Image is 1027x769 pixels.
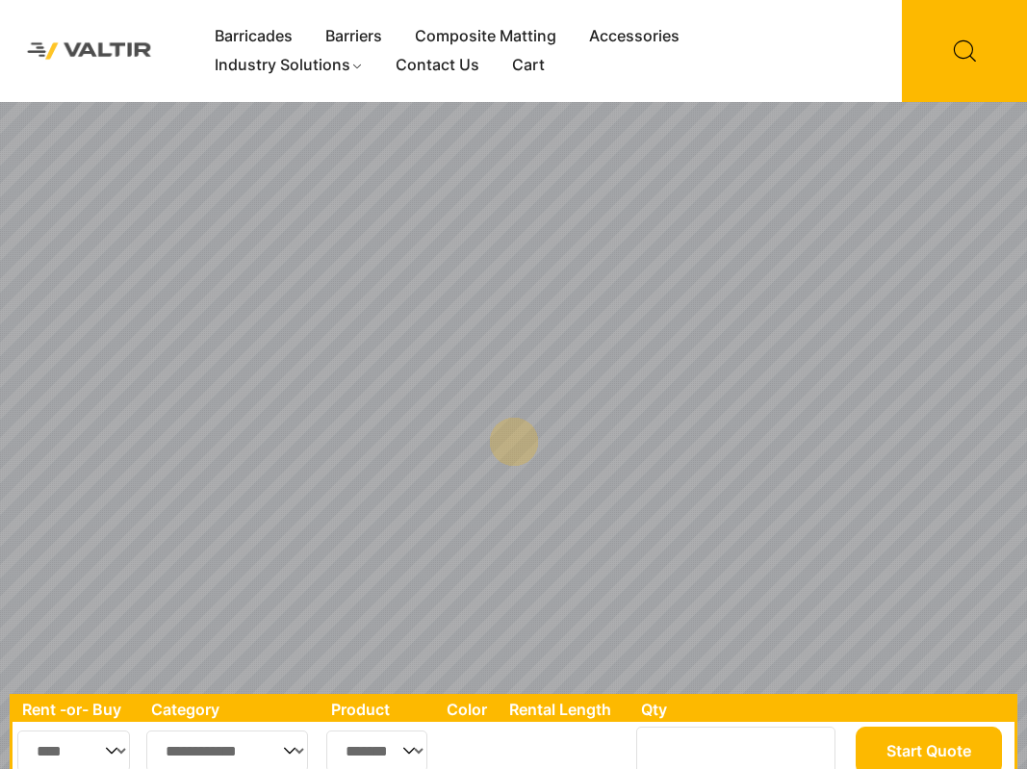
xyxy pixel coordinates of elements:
a: Barriers [309,22,398,51]
th: Rental Length [500,697,631,722]
a: Industry Solutions [198,51,380,80]
a: Barricades [198,22,309,51]
a: Cart [496,51,561,80]
th: Product [321,697,437,722]
img: Valtir Rentals [14,30,165,72]
th: Qty [631,697,852,722]
a: Accessories [573,22,696,51]
th: Rent -or- Buy [13,697,141,722]
a: Contact Us [379,51,496,80]
a: Composite Matting [398,22,573,51]
th: Color [437,697,499,722]
th: Category [141,697,322,722]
